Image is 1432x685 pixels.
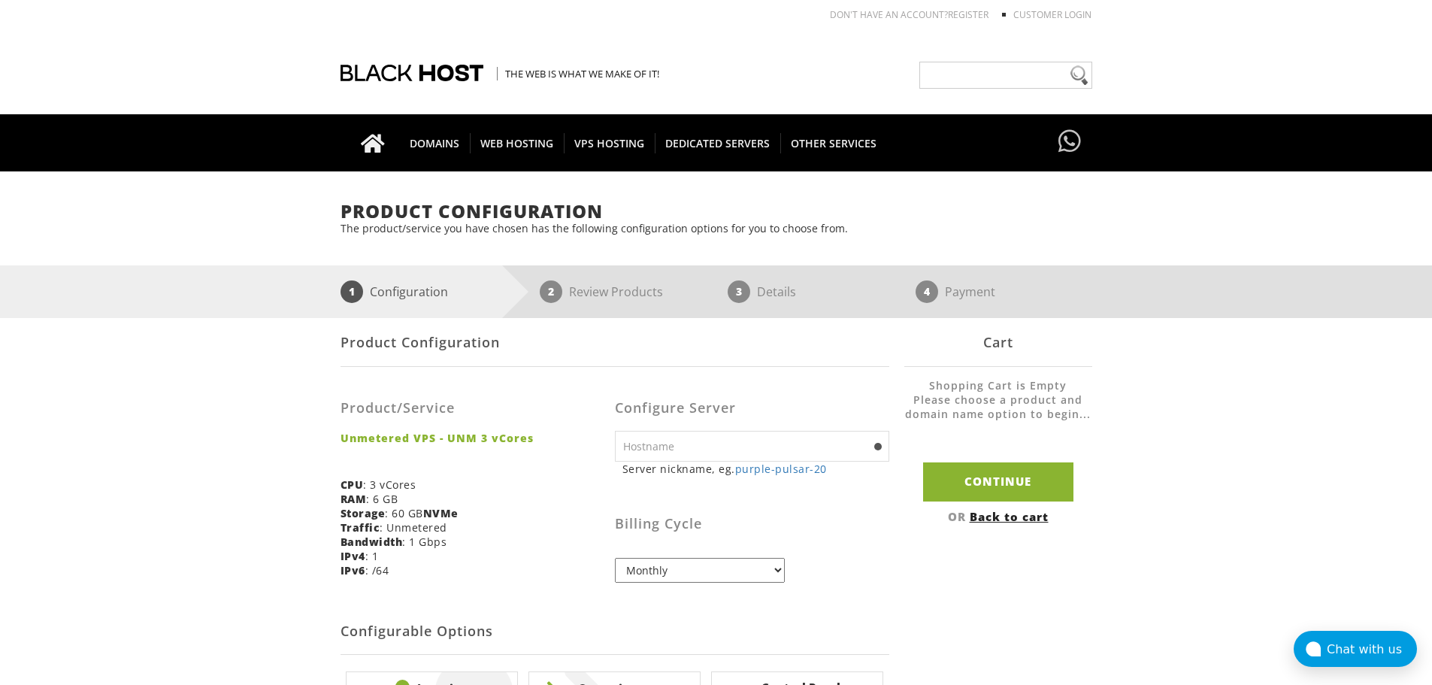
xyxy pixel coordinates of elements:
b: IPv4 [341,549,365,563]
b: IPv6 [341,563,365,577]
span: WEB HOSTING [470,133,565,153]
h2: Configurable Options [341,609,889,655]
b: CPU [341,477,364,492]
span: OTHER SERVICES [780,133,887,153]
strong: Unmetered VPS - UNM 3 vCores [341,431,604,445]
h3: Product/Service [341,401,604,416]
span: DOMAINS [399,133,471,153]
button: Chat with us [1294,631,1417,667]
div: Product Configuration [341,318,889,367]
input: Continue [923,462,1073,501]
b: Storage [341,506,386,520]
div: Chat with us [1327,642,1417,656]
a: Go to homepage [346,114,400,171]
span: 3 [728,280,750,303]
span: VPS HOSTING [564,133,655,153]
b: RAM [341,492,367,506]
a: purple-pulsar-20 [735,462,827,476]
li: Shopping Cart is Empty Please choose a product and domain name option to begin... [904,378,1092,436]
span: DEDICATED SERVERS [655,133,781,153]
p: Review Products [569,280,663,303]
a: Have questions? [1055,114,1085,170]
a: Customer Login [1013,8,1091,21]
input: Hostname [615,431,889,462]
a: REGISTER [948,8,988,21]
b: Traffic [341,520,380,535]
div: : 3 vCores : 6 GB : 60 GB : Unmetered : 1 Gbps : 1 : /64 [341,378,615,589]
span: 4 [916,280,938,303]
p: Payment [945,280,995,303]
a: VPS HOSTING [564,114,655,171]
h1: Product Configuration [341,202,1092,221]
b: Bandwidth [341,535,403,549]
input: Need help? [919,62,1092,89]
a: WEB HOSTING [470,114,565,171]
li: Don't have an account? [807,8,988,21]
a: DEDICATED SERVERS [655,114,781,171]
h3: Configure Server [615,401,889,416]
h3: Billing Cycle [615,517,889,532]
p: Configuration [370,280,448,303]
p: Details [757,280,796,303]
span: 1 [341,280,363,303]
a: Back to cart [970,509,1049,524]
a: DOMAINS [399,114,471,171]
div: Cart [904,318,1092,367]
div: OR [904,509,1092,524]
span: The Web is what we make of it! [497,67,659,80]
a: OTHER SERVICES [780,114,887,171]
small: Server nickname, eg. [622,462,889,476]
span: 2 [540,280,562,303]
b: NVMe [423,506,459,520]
p: The product/service you have chosen has the following configuration options for you to choose from. [341,221,1092,235]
